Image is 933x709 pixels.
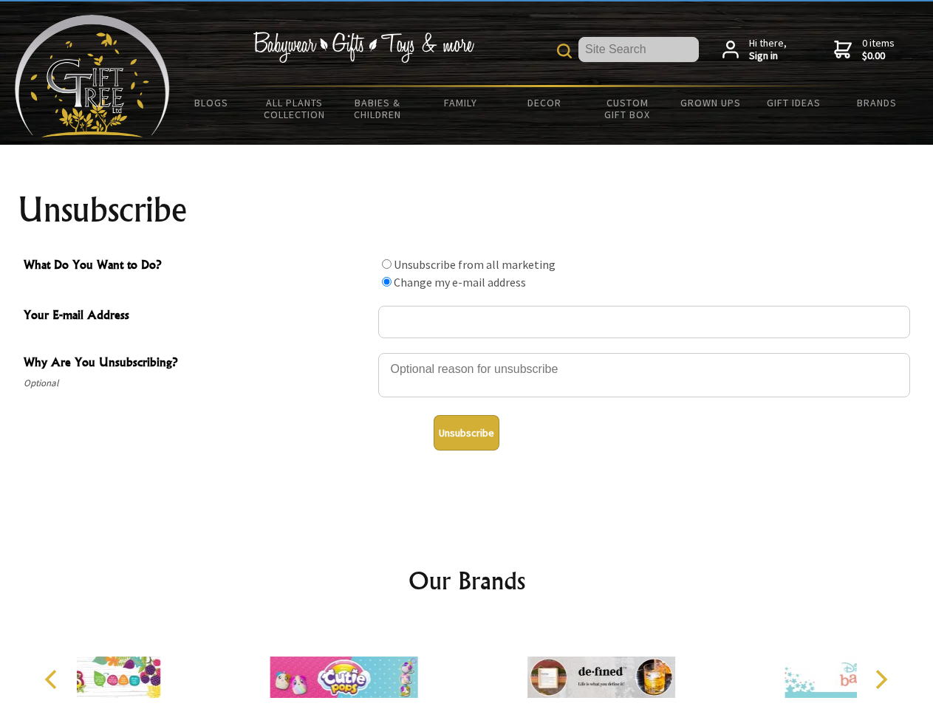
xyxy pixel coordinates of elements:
[749,49,787,63] strong: Sign in
[394,257,556,272] label: Unsubscribe from all marketing
[382,259,392,269] input: What Do You Want to Do?
[253,87,337,130] a: All Plants Collection
[253,32,474,63] img: Babywear - Gifts - Toys & more
[722,37,787,63] a: Hi there,Sign in
[382,277,392,287] input: What Do You Want to Do?
[862,36,895,63] span: 0 items
[24,256,371,277] span: What Do You Want to Do?
[752,87,835,118] a: Gift Ideas
[578,37,699,62] input: Site Search
[378,353,910,397] textarea: Why Are You Unsubscribing?
[749,37,787,63] span: Hi there,
[394,275,526,290] label: Change my e-mail address
[864,663,897,696] button: Next
[835,87,919,118] a: Brands
[862,49,895,63] strong: $0.00
[586,87,669,130] a: Custom Gift Box
[24,306,371,327] span: Your E-mail Address
[336,87,420,130] a: Babies & Children
[502,87,586,118] a: Decor
[15,15,170,137] img: Babyware - Gifts - Toys and more...
[420,87,503,118] a: Family
[37,663,69,696] button: Previous
[834,37,895,63] a: 0 items$0.00
[378,306,910,338] input: Your E-mail Address
[24,374,371,392] span: Optional
[24,353,371,374] span: Why Are You Unsubscribing?
[170,87,253,118] a: BLOGS
[18,192,916,227] h1: Unsubscribe
[557,44,572,58] img: product search
[30,563,904,598] h2: Our Brands
[434,415,499,451] button: Unsubscribe
[669,87,752,118] a: Grown Ups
